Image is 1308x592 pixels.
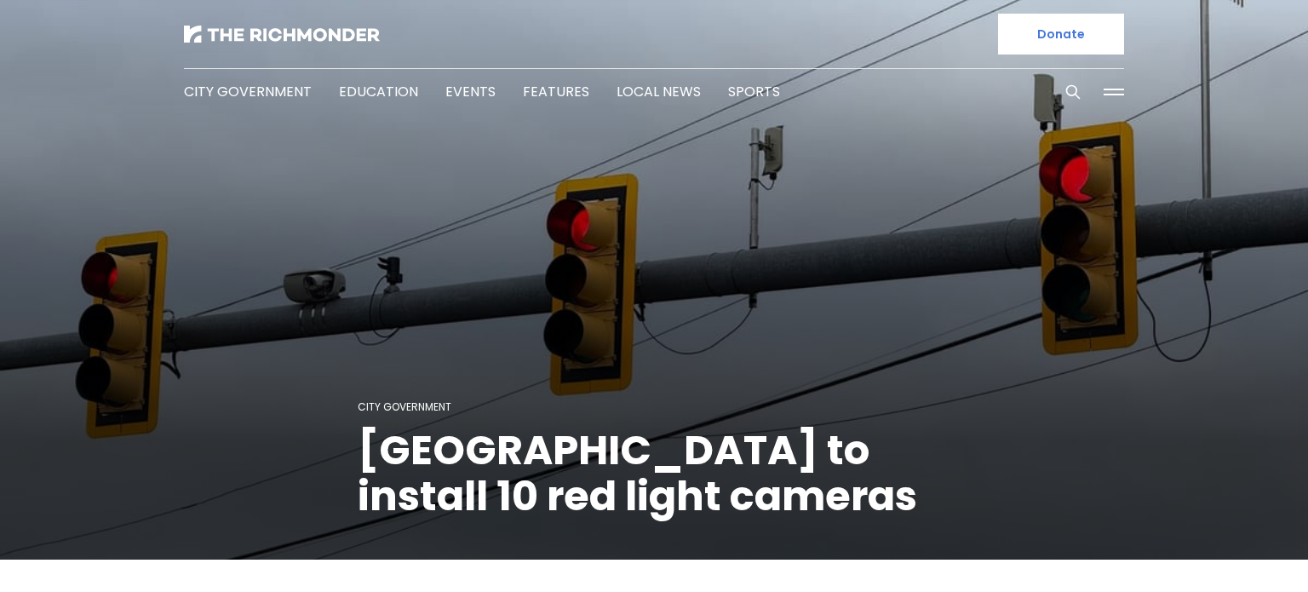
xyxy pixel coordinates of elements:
[445,82,496,101] a: Events
[184,26,380,43] img: The Richmonder
[358,428,950,520] h1: [GEOGRAPHIC_DATA] to install 10 red light cameras
[523,82,589,101] a: Features
[339,82,418,101] a: Education
[358,399,451,414] a: City Government
[1060,79,1086,105] button: Search this site
[998,14,1124,55] a: Donate
[728,82,780,101] a: Sports
[617,82,701,101] a: Local News
[184,82,312,101] a: City Government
